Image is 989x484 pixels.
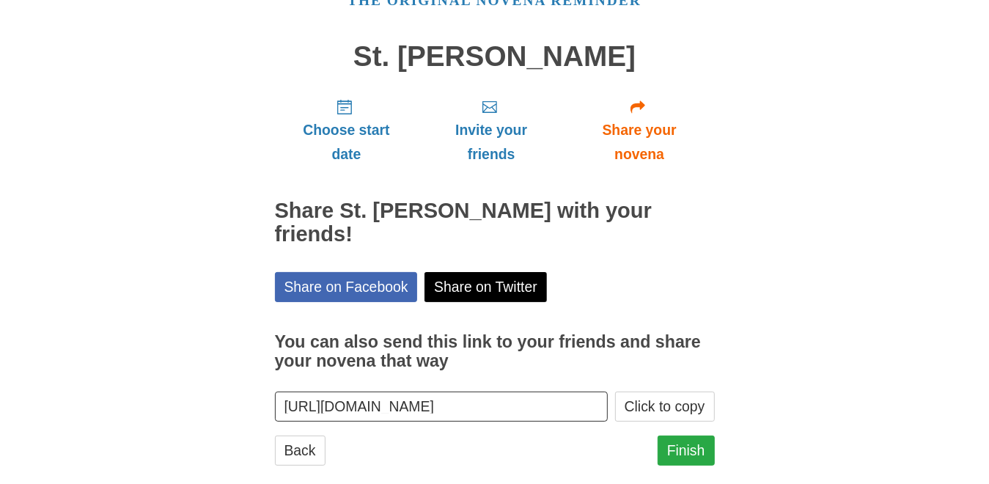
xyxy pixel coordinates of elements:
span: Share your novena [579,118,700,166]
a: Invite your friends [418,87,564,174]
h3: You can also send this link to your friends and share your novena that way [275,333,715,370]
span: Choose start date [290,118,404,166]
a: Share your novena [565,87,715,174]
a: Share on Twitter [424,272,547,302]
h2: Share St. [PERSON_NAME] with your friends! [275,199,715,246]
h1: St. [PERSON_NAME] [275,41,715,73]
span: Invite your friends [433,118,549,166]
a: Choose start date [275,87,419,174]
a: Back [275,436,326,466]
a: Share on Facebook [275,272,418,302]
button: Click to copy [615,392,715,422]
a: Finish [658,436,715,466]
